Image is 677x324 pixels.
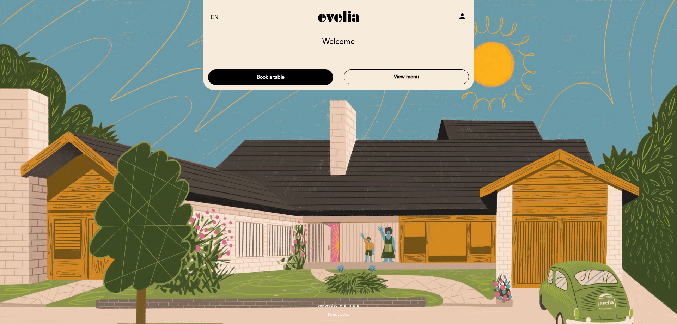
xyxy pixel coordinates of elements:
button: Book a table [208,69,333,85]
a: powered by [318,303,359,308]
button: person [458,12,466,23]
a: Privacy policy [328,312,349,317]
i: person [458,12,466,20]
h1: Welcome [322,38,355,46]
img: MEITRE [339,304,359,308]
a: [PERSON_NAME] [294,8,383,27]
span: powered by [318,303,337,308]
button: View menu [344,69,469,84]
